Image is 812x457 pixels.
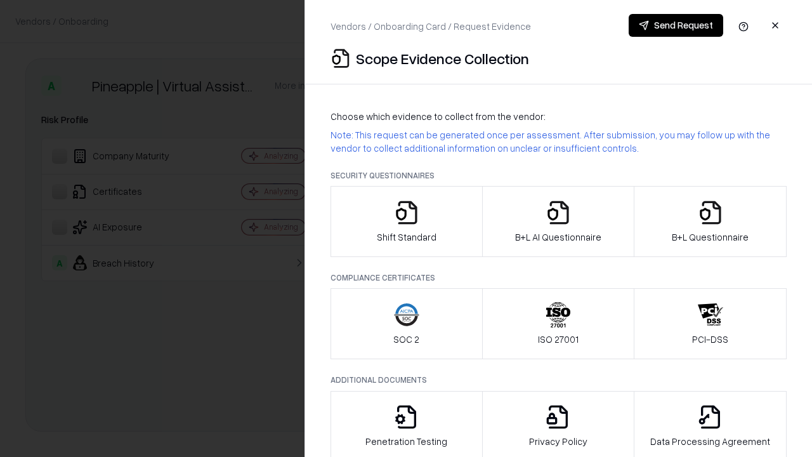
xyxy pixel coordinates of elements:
p: B+L Questionnaire [672,230,749,244]
p: Security Questionnaires [331,170,787,181]
p: PCI-DSS [692,333,728,346]
button: ISO 27001 [482,288,635,359]
p: B+L AI Questionnaire [515,230,601,244]
p: Note: This request can be generated once per assessment. After submission, you may follow up with... [331,128,787,155]
button: B+L AI Questionnaire [482,186,635,257]
p: Additional Documents [331,374,787,385]
button: PCI-DSS [634,288,787,359]
button: SOC 2 [331,288,483,359]
p: Data Processing Agreement [650,435,770,448]
p: SOC 2 [393,333,419,346]
p: Privacy Policy [529,435,587,448]
p: ISO 27001 [538,333,579,346]
p: Scope Evidence Collection [356,48,529,69]
p: Vendors / Onboarding Card / Request Evidence [331,20,531,33]
p: Shift Standard [377,230,436,244]
button: Shift Standard [331,186,483,257]
p: Choose which evidence to collect from the vendor: [331,110,787,123]
p: Compliance Certificates [331,272,787,283]
button: B+L Questionnaire [634,186,787,257]
button: Send Request [629,14,723,37]
p: Penetration Testing [365,435,447,448]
